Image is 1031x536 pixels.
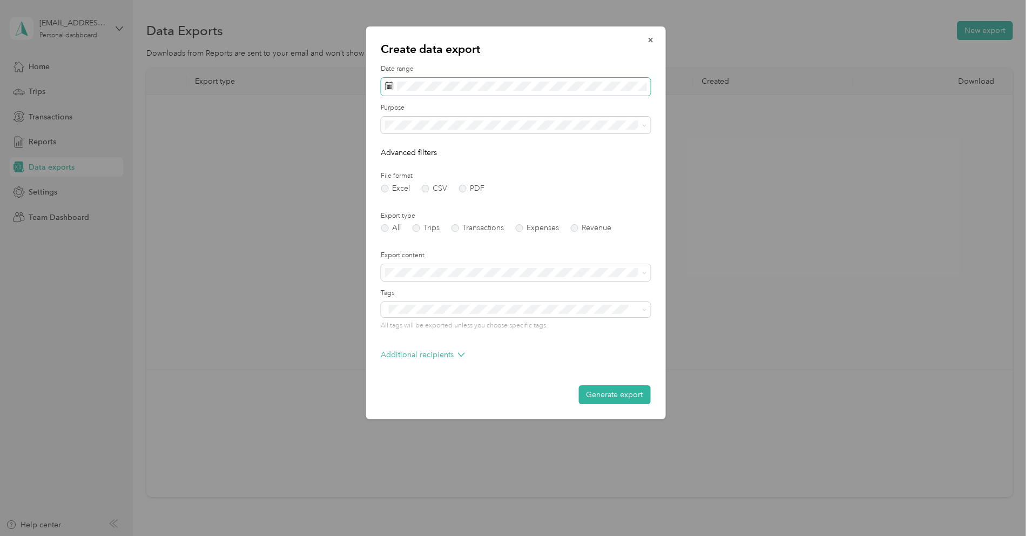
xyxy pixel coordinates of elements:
[459,185,484,192] label: PDF
[381,251,650,260] label: Export content
[570,224,611,232] label: Revenue
[451,224,504,232] label: Transactions
[381,103,650,113] label: Purpose
[381,42,650,57] p: Create data export
[381,64,650,74] label: Date range
[381,321,650,331] p: All tags will be exported unless you choose specific tags.
[381,185,410,192] label: Excel
[578,385,650,404] button: Generate export
[381,224,401,232] label: All
[381,211,650,221] label: Export type
[381,349,464,360] p: Additional recipients
[381,147,650,158] p: Advanced filters
[412,224,440,232] label: Trips
[515,224,559,232] label: Expenses
[381,171,650,181] label: File format
[971,475,1031,536] iframe: Everlance-gr Chat Button Frame
[381,289,650,298] label: Tags
[421,185,447,192] label: CSV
